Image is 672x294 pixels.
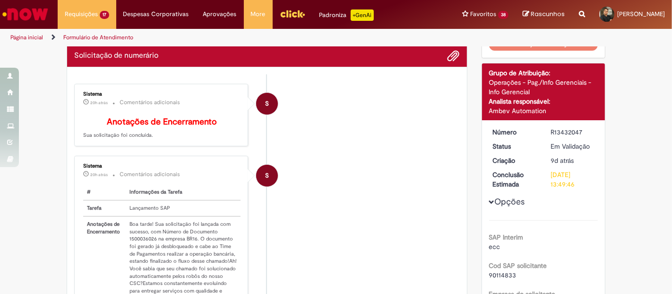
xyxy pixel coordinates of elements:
time: 20/08/2025 11:43:16 [551,156,574,165]
span: 38 [498,11,508,19]
p: Sua solicitação foi concluída. [83,117,241,139]
div: Em Validação [551,142,594,151]
b: Anotações de Encerramento [107,116,217,127]
div: 20/08/2025 11:43:16 [551,156,594,165]
div: System [256,93,278,115]
ul: Trilhas de página [7,29,441,46]
div: Operações - Pag./Info Gerenciais - Info Gerencial [489,78,598,97]
div: Grupo de Atribuição: [489,68,598,78]
div: Sistema [83,91,241,97]
span: Favoritos [470,9,496,19]
p: +GenAi [351,9,374,21]
span: More [251,9,266,19]
span: 17 [100,11,109,19]
span: Requisições [65,9,98,19]
td: Lançamento SAP [126,200,241,216]
span: Aprovações [203,9,237,19]
img: click_logo_yellow_360x200.png [280,7,305,21]
dt: Status [486,142,544,151]
b: Cod SAP solicitante [489,261,547,270]
button: Adicionar anexos [448,50,460,62]
a: Página inicial [10,34,43,41]
dt: Conclusão Estimada [486,170,544,189]
span: ecc [489,242,500,251]
time: 28/08/2025 14:03:05 [90,172,108,178]
div: Sistema [83,163,241,169]
dt: Criação [486,156,544,165]
small: Comentários adicionais [120,170,180,178]
span: [PERSON_NAME] [617,10,665,18]
h2: Solicitação de numerário Histórico de tíquete [74,52,158,60]
time: 28/08/2025 14:03:07 [90,100,108,106]
th: # [83,185,126,200]
span: S [265,164,269,187]
img: ServiceNow [1,5,50,24]
th: Informações da Tarefa [126,185,241,200]
th: Tarefa [83,200,126,216]
span: 20h atrás [90,172,108,178]
b: SAP Interim [489,233,524,241]
div: R13432047 [551,127,594,137]
div: Padroniza [319,9,374,21]
span: 90114833 [489,271,517,279]
small: Comentários adicionais [120,98,180,107]
div: System [256,165,278,187]
span: 20h atrás [90,100,108,106]
dt: Número [486,127,544,137]
a: Rascunhos [523,10,565,19]
div: [DATE] 13:49:46 [551,170,594,189]
div: Ambev Automation [489,106,598,116]
span: Despesas Corporativas [123,9,189,19]
div: Analista responsável: [489,97,598,106]
span: S [265,92,269,115]
a: Formulário de Atendimento [63,34,133,41]
span: 9d atrás [551,156,574,165]
span: Rascunhos [531,9,565,18]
